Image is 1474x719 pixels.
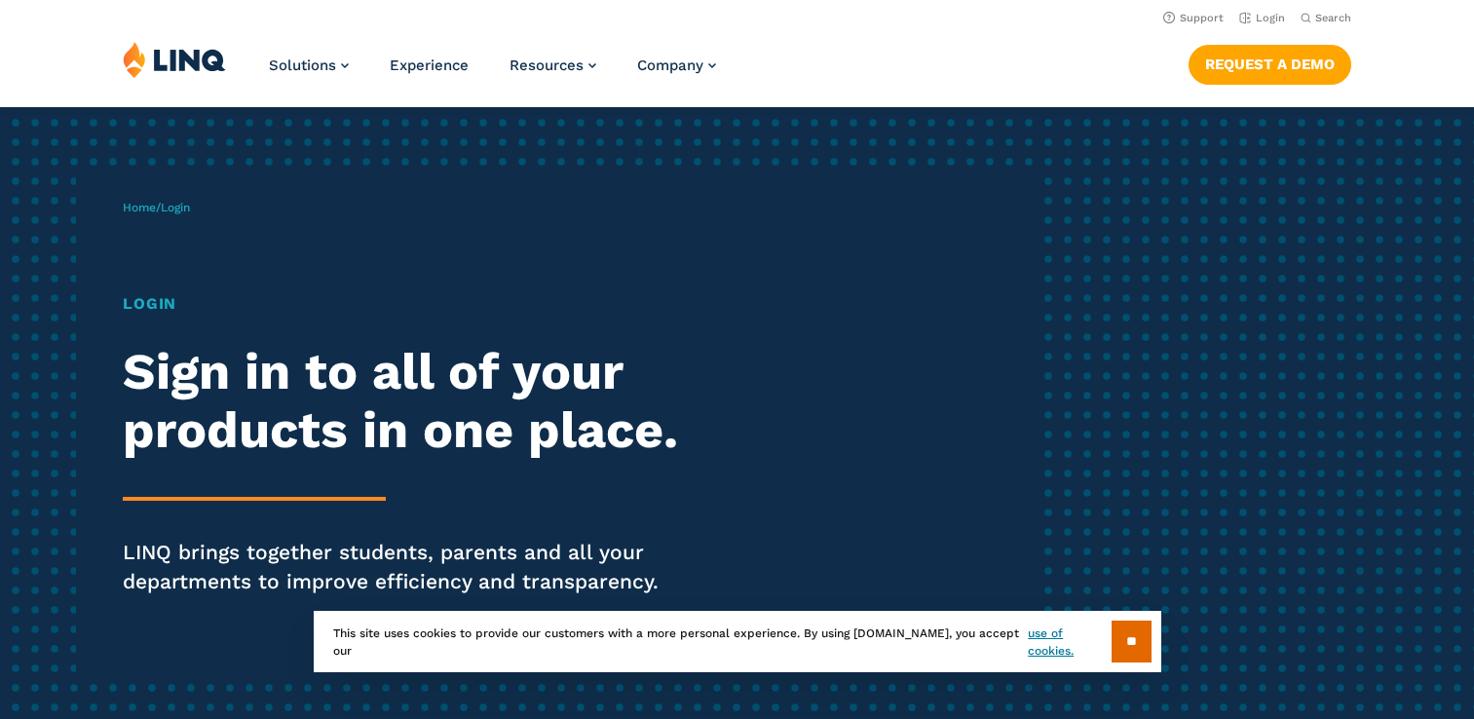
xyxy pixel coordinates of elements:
span: / [123,201,190,214]
span: Search [1315,12,1351,24]
a: Experience [390,57,469,74]
h2: Sign in to all of your products in one place. [123,343,691,460]
div: This site uses cookies to provide our customers with a more personal experience. By using [DOMAIN... [314,611,1161,672]
a: Company [637,57,716,74]
nav: Button Navigation [1189,41,1351,84]
a: Resources [510,57,596,74]
a: Request a Demo [1189,45,1351,84]
button: Open Search Bar [1301,11,1351,25]
span: Login [161,201,190,214]
h1: Login [123,292,691,316]
nav: Primary Navigation [269,41,716,105]
span: Resources [510,57,584,74]
p: LINQ brings together students, parents and all your departments to improve efficiency and transpa... [123,538,691,596]
a: Solutions [269,57,349,74]
span: Solutions [269,57,336,74]
img: LINQ | K‑12 Software [123,41,226,78]
a: Home [123,201,156,214]
a: Support [1163,12,1224,24]
a: Login [1239,12,1285,24]
span: Company [637,57,703,74]
a: use of cookies. [1028,624,1111,660]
